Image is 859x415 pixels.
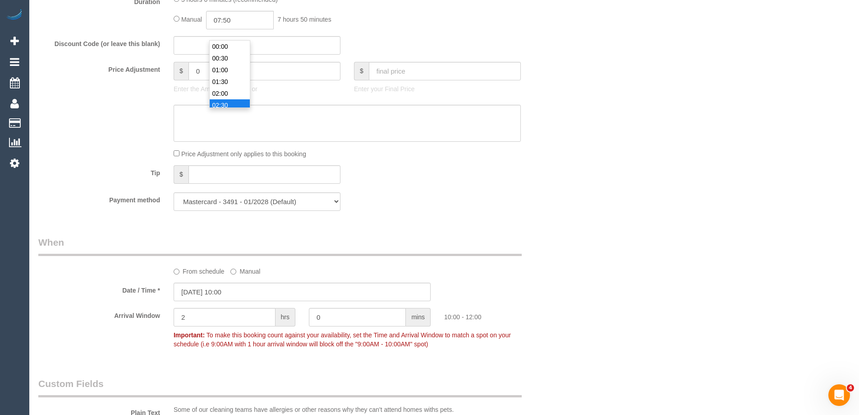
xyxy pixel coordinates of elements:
div: 10:00 - 12:00 [437,308,573,322]
legend: When [38,236,522,256]
span: Price Adjustment only applies to this booking [181,150,306,158]
span: To make this booking count against your availability, set the Time and Arrival Window to match a ... [174,331,511,348]
span: mins [406,308,431,326]
input: From schedule [174,269,179,275]
input: Manual [230,269,236,275]
iframe: Intercom live chat [828,384,850,406]
li: 02:30 [210,99,250,111]
li: 00:30 [210,52,250,64]
label: Tip [32,165,167,177]
label: Discount Code (or leave this blank) [32,36,167,48]
label: From schedule [174,264,225,276]
span: $ [174,165,188,184]
span: hrs [276,308,295,326]
label: Manual [230,264,260,276]
input: DD/MM/YYYY HH:MM [174,283,431,301]
label: Arrival Window [32,308,167,320]
p: Enter the Amount to Adjust, or [174,84,340,93]
p: Some of our cleaning teams have allergies or other reasons why they can't attend homes withs pets. [174,405,521,414]
span: Manual [181,16,202,23]
label: Payment method [32,192,167,205]
span: 4 [847,384,854,392]
span: $ [354,62,369,80]
p: Enter your Final Price [354,84,521,93]
span: $ [174,62,188,80]
label: Price Adjustment [32,62,167,74]
label: Date / Time * [32,283,167,295]
span: 7 hours 50 minutes [278,16,331,23]
li: 00:00 [210,41,250,52]
img: Automaid Logo [5,9,23,22]
strong: Important: [174,331,205,339]
li: 01:00 [210,64,250,76]
input: final price [369,62,521,80]
li: 02:00 [210,88,250,99]
li: 01:30 [210,76,250,88]
legend: Custom Fields [38,377,522,397]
